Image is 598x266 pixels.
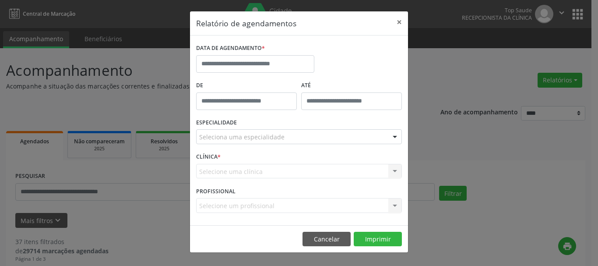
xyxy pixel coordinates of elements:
label: PROFISSIONAL [196,184,236,198]
label: ATÉ [301,79,402,92]
button: Cancelar [303,232,351,247]
button: Close [390,11,408,33]
button: Imprimir [354,232,402,247]
label: ESPECIALIDADE [196,116,237,130]
h5: Relatório de agendamentos [196,18,296,29]
span: Seleciona uma especialidade [199,132,285,142]
label: CLÍNICA [196,150,221,164]
label: De [196,79,297,92]
label: DATA DE AGENDAMENTO [196,42,265,55]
